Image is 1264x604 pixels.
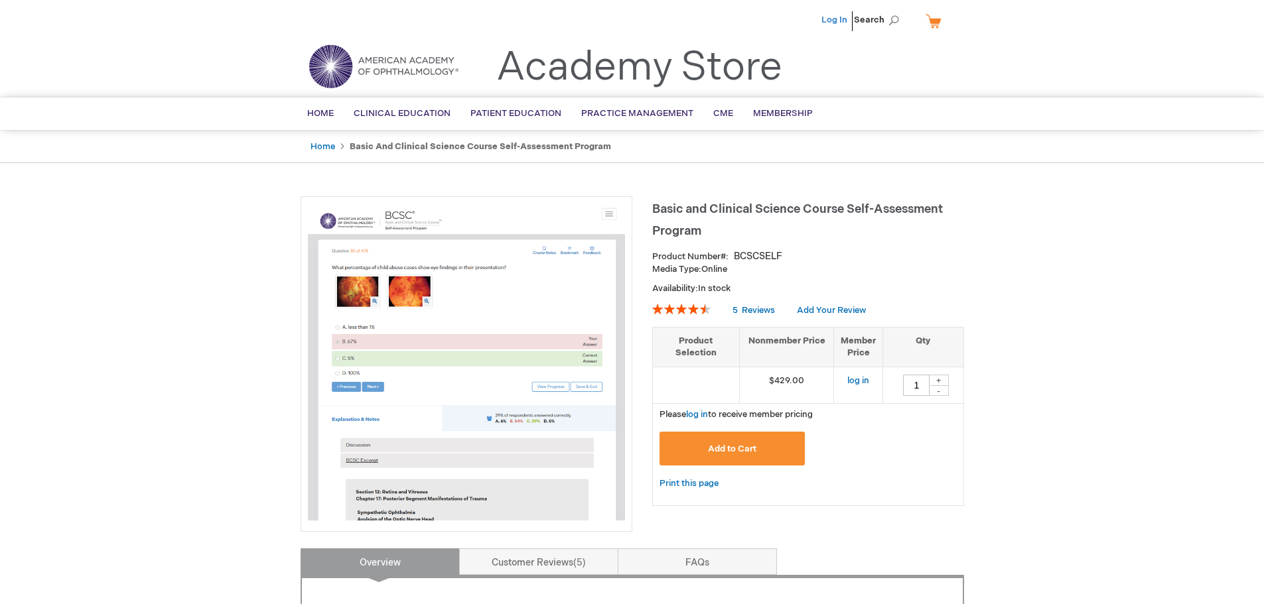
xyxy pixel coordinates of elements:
[797,305,866,316] a: Add Your Review
[834,327,883,367] th: Member Price
[929,385,949,396] div: -
[652,263,964,276] p: Online
[883,327,963,367] th: Qty
[652,304,711,314] div: 92%
[686,409,708,420] a: log in
[739,327,834,367] th: Nonmember Price
[753,108,813,119] span: Membership
[847,375,869,386] a: log in
[652,282,964,295] p: Availability:
[652,202,943,238] span: Basic and Clinical Science Course Self-Assessment Program
[307,108,334,119] span: Home
[660,432,806,465] button: Add to Cart
[739,367,834,403] td: $429.00
[733,305,738,316] span: 5
[581,108,693,119] span: Practice Management
[652,264,701,274] strong: Media Type:
[459,548,618,575] a: Customer Reviews5
[821,15,847,25] a: Log In
[903,375,930,396] input: Qty
[618,548,777,575] a: FAQs
[733,305,777,316] a: 5 Reviews
[660,475,719,492] a: Print this page
[496,44,782,91] a: Academy Store
[301,548,460,575] a: Overview
[470,108,561,119] span: Patient Education
[652,251,729,262] strong: Product Number
[713,108,733,119] span: CME
[708,444,756,454] span: Add to Cart
[573,557,586,568] span: 5
[653,327,740,367] th: Product Selection
[311,141,335,152] a: Home
[929,375,949,386] div: +
[354,108,451,119] span: Clinical Education
[734,250,782,263] div: BCSCSELF
[742,305,775,316] span: Reviews
[308,204,625,520] img: Basic and Clinical Science Course Self-Assessment Program
[350,141,611,152] strong: Basic and Clinical Science Course Self-Assessment Program
[660,409,813,420] span: Please to receive member pricing
[854,7,904,33] span: Search
[698,283,731,294] span: In stock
